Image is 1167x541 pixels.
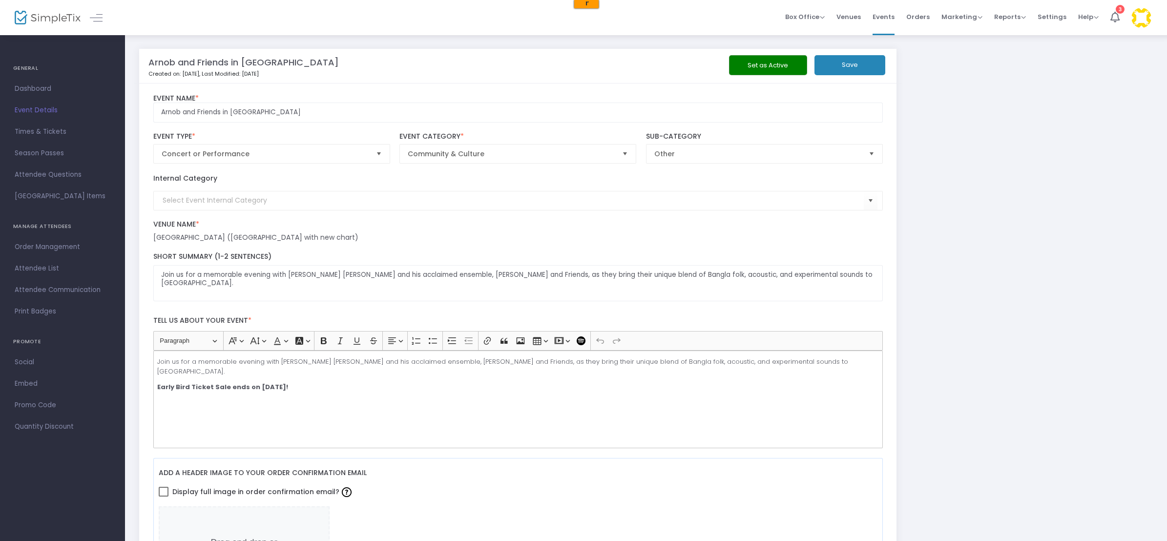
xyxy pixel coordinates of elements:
span: Attendee Questions [15,168,110,181]
span: Reports [994,12,1026,21]
button: Select [865,145,878,163]
input: Select Event Internal Category [163,195,864,206]
a: Clear [183,10,199,17]
label: Event Name [153,94,883,103]
span: Order Management [15,241,110,253]
span: Embed [15,377,110,390]
a: Copy [167,10,183,17]
div: Rich Text Editor, main [153,351,883,448]
div: 3 [1116,5,1125,14]
span: Box Office [785,12,825,21]
span: Short Summary (1-2 Sentences) [153,251,271,261]
img: question-mark [342,487,352,497]
button: Select [372,145,386,163]
span: Paragraph [160,335,210,347]
input: ASIN [150,2,197,10]
div: Editor toolbar [153,331,883,351]
m-panel-title: Arnob and Friends in [GEOGRAPHIC_DATA] [148,56,339,69]
button: Set as Active [729,55,807,75]
p: Created on: [DATE] [148,70,641,78]
span: Display full image in order confirmation email? [172,483,354,500]
span: Times & Tickets [15,125,110,138]
label: Event Category [399,132,636,141]
p: Join us for a memorable evening with [PERSON_NAME] [PERSON_NAME] and his acclaimed ensemble, [PER... [157,357,878,376]
button: Select [618,145,632,163]
span: Help [1078,12,1099,21]
label: Add a header image to your order confirmation email [159,463,367,483]
input: Enter Event Name [153,103,883,123]
span: Season Passes [15,147,110,160]
label: Tell us about your event [148,311,888,331]
span: , Last Modified: [DATE] [199,70,259,78]
span: Promo Code [15,399,110,412]
h4: PROMOTE [13,332,111,352]
span: Event Details [15,104,110,117]
strong: Early Bird Ticket Sale ends on [DATE]! [157,382,288,392]
label: Event Type [153,132,390,141]
span: Dashboard [15,83,110,95]
button: Select [864,190,877,210]
span: Concert or Performance [162,149,368,159]
span: Other [654,149,861,159]
label: Internal Category [153,173,217,184]
span: Settings [1038,4,1066,29]
span: Marketing [941,12,982,21]
span: Venues [836,4,861,29]
button: Save [814,55,885,75]
span: Attendee List [15,262,110,275]
span: Attendee Communication [15,284,110,296]
span: [GEOGRAPHIC_DATA] Items [15,190,110,203]
label: Sub-Category [646,132,883,141]
h4: MANAGE ATTENDEES [13,217,111,236]
span: Print Badges [15,305,110,318]
input: ASIN, PO, Alias, + more... [52,4,130,17]
span: Community & Culture [408,149,614,159]
h4: GENERAL [13,59,111,78]
div: [GEOGRAPHIC_DATA] ([GEOGRAPHIC_DATA] with new chart) [153,232,883,243]
a: View [150,10,167,17]
label: Venue Name [153,220,883,229]
span: Social [15,356,110,369]
button: Paragraph [155,333,221,349]
span: Quantity Discount [15,420,110,433]
span: Orders [906,4,930,29]
img: samsaba [24,3,36,16]
span: Events [873,4,895,29]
